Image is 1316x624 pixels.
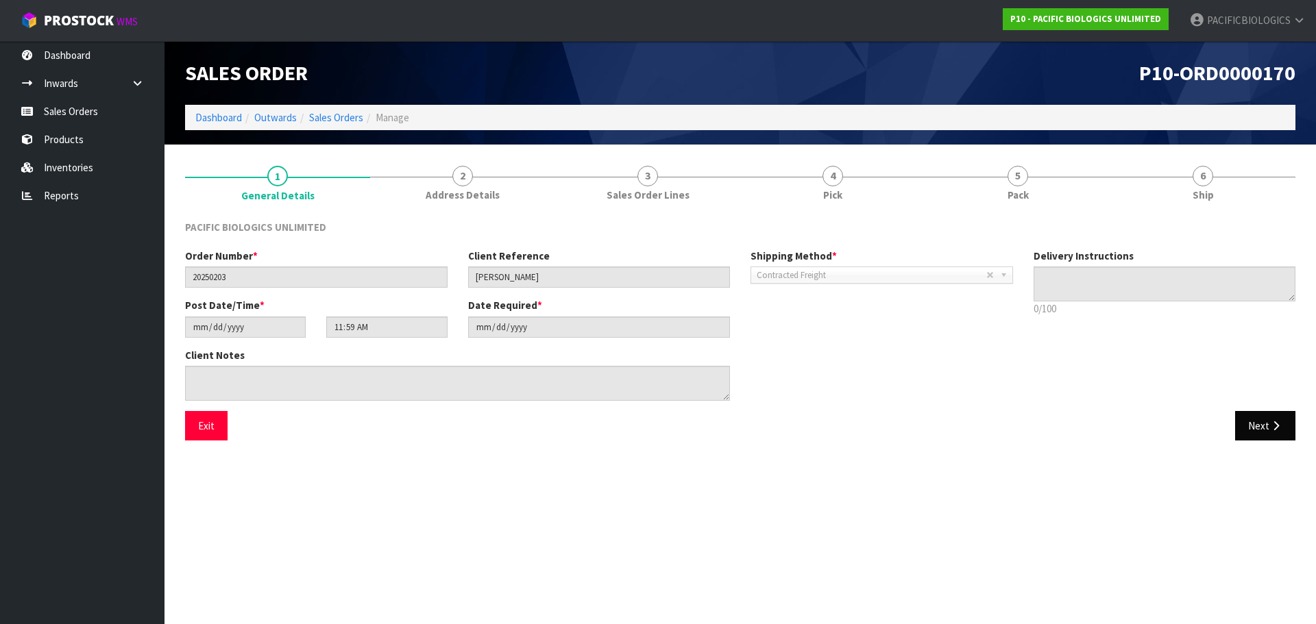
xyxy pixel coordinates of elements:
span: P10-ORD0000170 [1139,60,1295,86]
label: Client Reference [468,249,550,263]
span: 4 [822,166,843,186]
label: Date Required [468,298,542,312]
span: Sales Order Lines [607,188,690,202]
span: ProStock [44,12,114,29]
label: Delivery Instructions [1034,249,1134,263]
strong: P10 - PACIFIC BIOLOGICS UNLIMITED [1010,13,1161,25]
span: PACIFIC BIOLOGICS UNLIMITED [185,221,326,234]
span: 5 [1008,166,1028,186]
span: 1 [267,166,288,186]
label: Order Number [185,249,258,263]
span: Manage [376,111,409,124]
input: Order Number [185,266,448,288]
span: Pack [1008,188,1029,202]
span: PACIFICBIOLOGICS [1207,14,1291,27]
span: 3 [637,166,658,186]
span: General Details [241,188,315,203]
small: WMS [117,15,138,28]
span: Address Details [426,188,500,202]
span: Contracted Freight [757,267,986,284]
span: General Details [185,210,1295,451]
label: Client Notes [185,348,245,362]
span: 6 [1193,166,1213,186]
label: Shipping Method [751,249,837,263]
p: 0/100 [1034,301,1296,316]
input: Client Reference [468,266,731,288]
a: Sales Orders [309,111,363,124]
label: Post Date/Time [185,298,265,312]
span: Sales Order [185,60,308,86]
button: Next [1235,411,1295,440]
span: 2 [452,166,473,186]
span: Ship [1193,188,1214,202]
span: Pick [823,188,842,202]
img: cube-alt.png [21,12,38,29]
a: Outwards [254,111,297,124]
a: Dashboard [195,111,242,124]
button: Exit [185,411,228,440]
